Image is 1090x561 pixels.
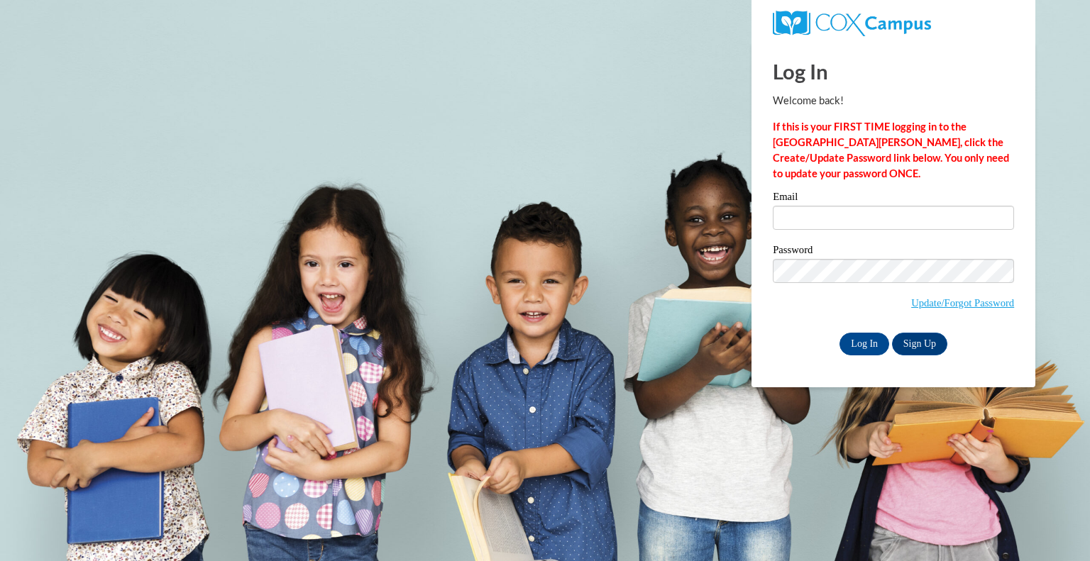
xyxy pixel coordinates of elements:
strong: If this is your FIRST TIME logging in to the [GEOGRAPHIC_DATA][PERSON_NAME], click the Create/Upd... [773,121,1009,179]
a: Sign Up [892,333,947,355]
p: Welcome back! [773,93,1014,109]
a: Update/Forgot Password [911,297,1014,309]
label: Email [773,191,1014,206]
a: COX Campus [773,16,931,28]
input: Log In [839,333,889,355]
img: COX Campus [773,11,931,36]
h1: Log In [773,57,1014,86]
label: Password [773,245,1014,259]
